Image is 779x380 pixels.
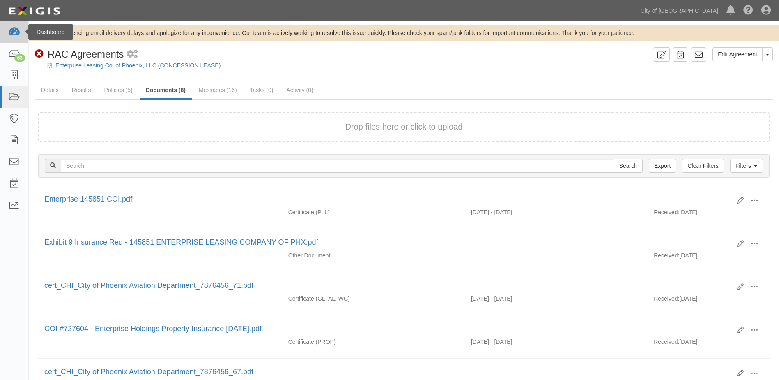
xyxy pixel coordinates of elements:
a: Export [649,159,676,173]
span: RAC Agreements [48,49,124,60]
div: Exhibit 9 Insurance Req - 145851 ENTERPRISE LEASING COMPANY OF PHX.pdf [44,237,731,248]
a: City of [GEOGRAPHIC_DATA] [637,2,722,19]
p: Received: [654,208,679,216]
a: Enterprise Leasing Co. of Phoenix, LLC (CONCESSION LEASE) [55,62,221,69]
div: [DATE] [648,338,770,350]
button: Drop files here or click to upload [345,121,463,133]
input: Search [614,159,643,173]
a: Clear Filters [682,159,724,173]
div: cert_CHI_City of Phoenix Aviation Department_7876456_67.pdf [44,367,731,378]
div: COI #727604 - Enterprise Holdings Property Insurance 03.01.25.pdf [44,324,731,334]
div: [DATE] [648,251,770,264]
div: Property [282,338,465,346]
div: Enterprise 145851 COI.pdf [44,194,731,205]
p: Received: [654,294,679,303]
div: [DATE] [648,294,770,307]
div: RAC Agreements [35,47,124,61]
div: [DATE] [648,208,770,220]
a: Edit Agreement [712,47,763,61]
div: Effective 03/01/2025 - Expiration 03/01/2028 [465,208,648,216]
div: Other Document [282,251,465,260]
a: Tasks (0) [244,82,280,98]
a: Filters [730,159,763,173]
a: Details [35,82,65,98]
a: Activity (0) [280,82,319,98]
a: cert_CHI_City of Phoenix Aviation Department_7876456_67.pdf [44,368,253,376]
div: Effective 09/01/2024 - Expiration 09/01/2025 [465,294,648,303]
p: Received: [654,251,679,260]
div: We are experiencing email delivery delays and apologize for any inconvenience. Our team is active... [29,29,779,37]
p: Received: [654,338,679,346]
a: Enterprise 145851 COI.pdf [44,195,132,203]
i: Non-Compliant [35,50,44,58]
div: Dashboard [28,24,73,40]
input: Search [61,159,614,173]
i: 1 scheduled workflow [127,50,138,59]
i: Help Center - Complianz [743,6,753,16]
div: cert_CHI_City of Phoenix Aviation Department_7876456_71.pdf [44,280,731,291]
div: General Liability Auto Liability Workers Compensation/Employers Liability [282,294,465,303]
a: Policies (5) [98,82,138,98]
a: Exhibit 9 Insurance Req - 145851 ENTERPRISE LEASING COMPANY OF PHX.pdf [44,238,318,246]
div: Pollution Legal Liability [282,208,465,216]
img: logo-5460c22ac91f19d4615b14bd174203de0afe785f0fc80cf4dbbc73dc1793850b.png [6,4,63,19]
a: Documents (8) [140,82,192,100]
div: Effective 03/01/2025 - Expiration 03/01/2026 [465,338,648,346]
a: Results [66,82,97,98]
a: Messages (16) [193,82,243,98]
a: cert_CHI_City of Phoenix Aviation Department_7876456_71.pdf [44,281,253,290]
a: COI #727604 - Enterprise Holdings Property Insurance [DATE].pdf [44,324,262,333]
div: 63 [14,54,25,62]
